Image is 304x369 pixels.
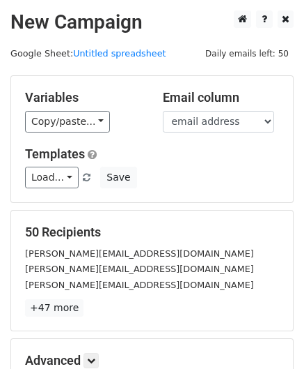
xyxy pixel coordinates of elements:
span: Daily emails left: 50 [200,46,294,61]
a: Templates [25,146,85,161]
small: Google Sheet: [10,48,166,59]
button: Save [100,167,136,188]
h5: 50 Recipients [25,225,279,240]
a: +47 more [25,299,83,317]
small: [PERSON_NAME][EMAIL_ADDRESS][DOMAIN_NAME] [25,280,254,290]
a: Daily emails left: 50 [200,48,294,59]
a: Load... [25,167,79,188]
h2: New Campaign [10,10,294,34]
h5: Variables [25,90,142,105]
h5: Advanced [25,353,279,368]
h5: Email column [163,90,280,105]
small: [PERSON_NAME][EMAIL_ADDRESS][DOMAIN_NAME] [25,248,254,259]
a: Copy/paste... [25,111,110,133]
a: Untitled spreadsheet [73,48,166,59]
small: [PERSON_NAME][EMAIL_ADDRESS][DOMAIN_NAME] [25,264,254,274]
